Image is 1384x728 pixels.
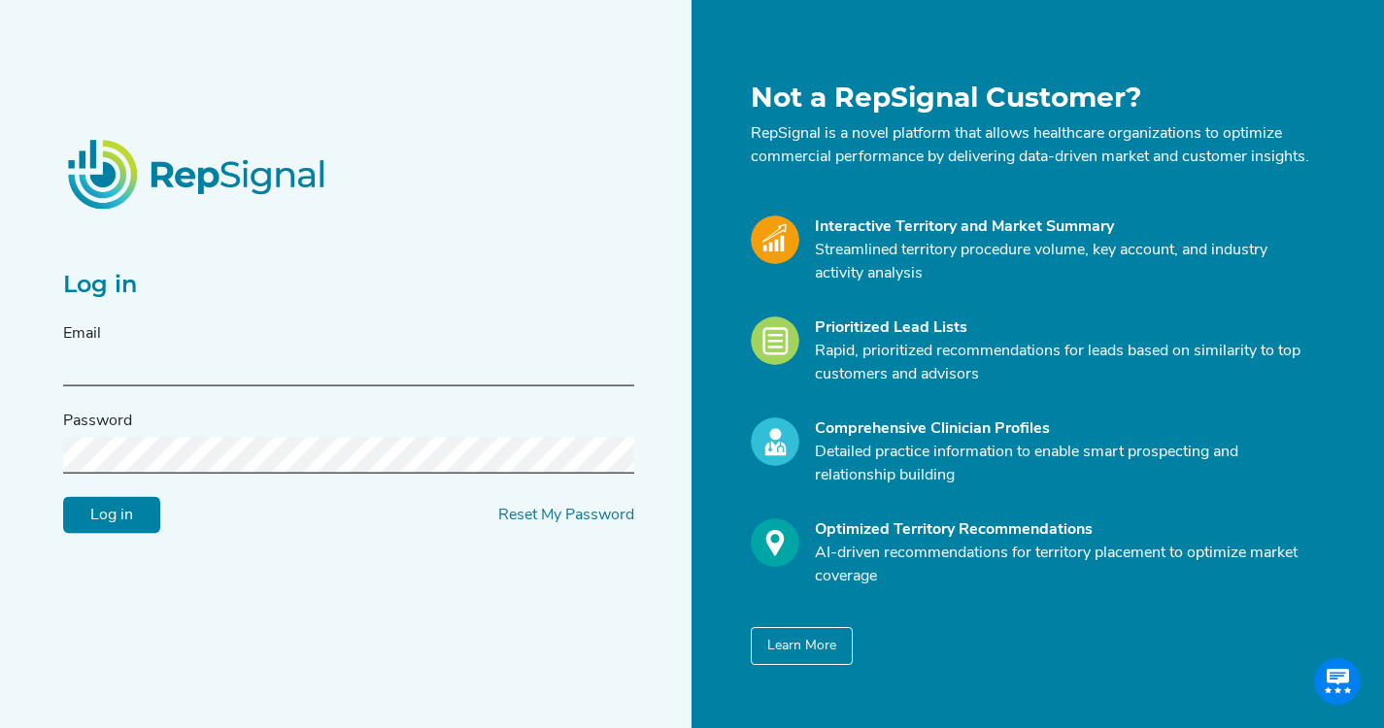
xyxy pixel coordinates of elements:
[815,441,1310,487] p: Detailed practice information to enable smart prospecting and relationship building
[751,316,799,365] img: Leads_Icon.28e8c528.svg
[751,627,853,665] button: Learn More
[63,271,634,299] h2: Log in
[498,508,634,523] a: Reset My Password
[815,239,1310,285] p: Streamlined territory procedure volume, key account, and industry activity analysis
[751,122,1310,169] p: RepSignal is a novel platform that allows healthcare organizations to optimize commercial perform...
[815,215,1310,239] div: Interactive Territory and Market Summary
[815,417,1310,441] div: Comprehensive Clinician Profiles
[751,215,799,264] img: Market_Icon.a700a4ad.svg
[63,410,132,433] label: Password
[815,340,1310,386] p: Rapid, prioritized recommendations for leads based on similarity to top customers and advisors
[751,82,1310,115] h1: Not a RepSignal Customer?
[815,542,1310,588] p: AI-driven recommendations for territory placement to optimize market coverage
[815,518,1310,542] div: Optimized Territory Recommendations
[63,322,101,346] label: Email
[44,116,353,232] img: RepSignalLogo.20539ed3.png
[751,417,799,466] img: Profile_Icon.739e2aba.svg
[751,518,799,567] img: Optimize_Icon.261f85db.svg
[815,316,1310,340] div: Prioritized Lead Lists
[63,497,160,534] input: Log in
